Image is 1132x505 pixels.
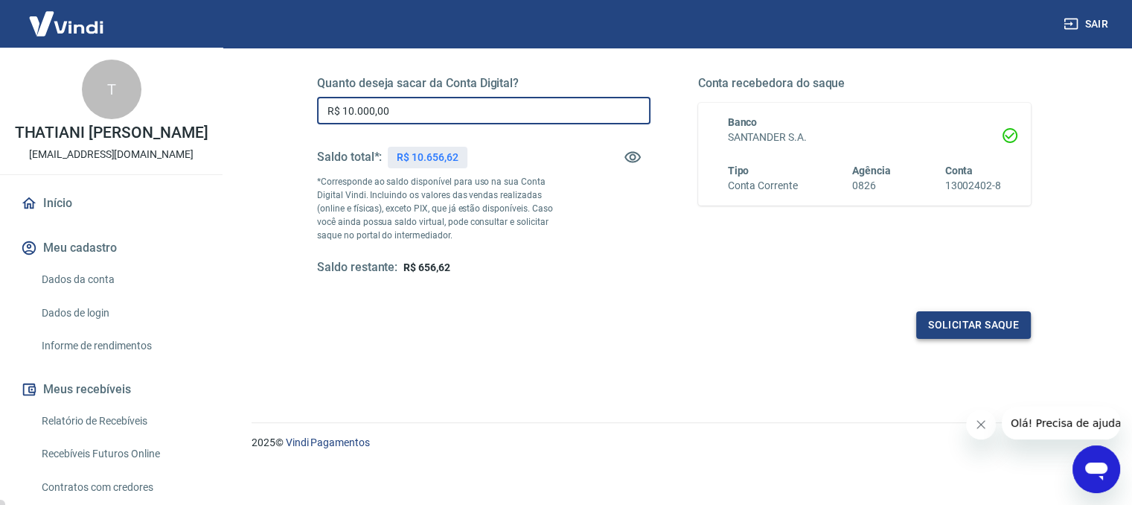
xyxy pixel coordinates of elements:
[317,260,397,276] h5: Saldo restante:
[29,147,194,162] p: [EMAIL_ADDRESS][DOMAIN_NAME]
[1072,445,1120,493] iframe: Botão para abrir a janela de mensagens
[403,261,450,273] span: R$ 656,62
[728,116,758,128] span: Banco
[15,125,208,141] p: THATIANI [PERSON_NAME]
[852,165,891,177] span: Agência
[36,298,205,328] a: Dados de login
[286,436,370,448] a: Vindi Pagamentos
[317,150,382,165] h5: Saldo total*:
[916,311,1031,339] button: Solicitar saque
[698,76,1032,91] h5: Conta recebedora do saque
[852,178,891,194] h6: 0826
[317,175,567,242] p: *Corresponde ao saldo disponível para uso na sua Conta Digital Vindi. Incluindo os valores das ve...
[18,232,205,264] button: Meu cadastro
[36,439,205,469] a: Recebíveis Futuros Online
[36,406,205,436] a: Relatório de Recebíveis
[397,150,458,165] p: R$ 10.656,62
[728,165,749,177] span: Tipo
[18,1,115,46] img: Vindi
[944,178,1001,194] h6: 13002402-8
[966,410,996,439] iframe: Fechar mensagem
[36,472,205,503] a: Contratos com credores
[728,130,1002,145] h6: SANTANDER S.A.
[36,331,205,361] a: Informe de rendimentos
[36,264,205,295] a: Dados da conta
[82,60,141,119] div: T
[18,187,205,220] a: Início
[1061,10,1114,38] button: Sair
[9,10,125,22] span: Olá! Precisa de ajuda?
[1002,407,1120,439] iframe: Mensagem da empresa
[252,435,1096,451] p: 2025 ©
[944,165,973,177] span: Conta
[317,76,650,91] h5: Quanto deseja sacar da Conta Digital?
[18,373,205,406] button: Meus recebíveis
[728,178,798,194] h6: Conta Corrente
